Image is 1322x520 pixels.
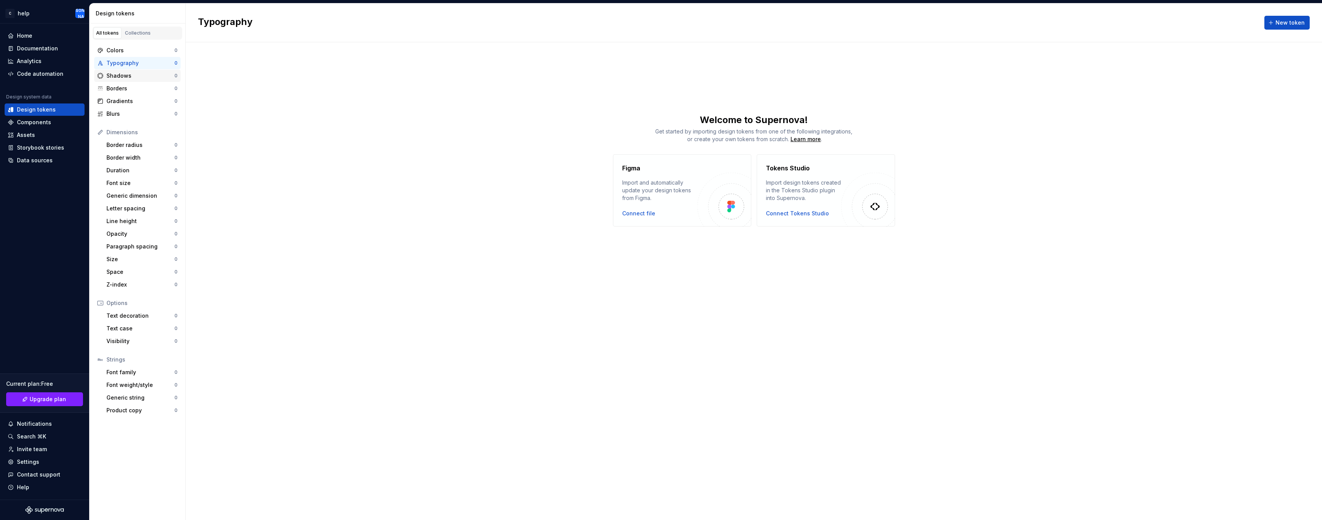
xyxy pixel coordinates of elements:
[791,135,821,143] div: Learn more
[94,108,181,120] a: Blurs0
[174,60,178,66] div: 0
[106,368,174,376] div: Font family
[17,70,63,78] div: Code automation
[174,167,178,173] div: 0
[5,30,85,42] a: Home
[125,30,151,36] div: Collections
[17,32,32,40] div: Home
[174,98,178,104] div: 0
[106,154,174,162] div: Border width
[106,394,174,402] div: Generic string
[5,456,85,468] a: Settings
[17,118,51,126] div: Components
[174,111,178,117] div: 0
[5,418,85,430] button: Notifications
[106,205,174,212] div: Letter spacing
[94,57,181,69] a: Typography0
[5,68,85,80] a: Code automation
[106,407,174,414] div: Product copy
[174,325,178,332] div: 0
[17,45,58,52] div: Documentation
[174,180,178,186] div: 0
[5,103,85,116] a: Design tokens
[25,506,64,514] svg: Supernova Logo
[186,114,1322,126] div: Welcome to Supernova!
[174,256,178,262] div: 0
[1264,16,1310,30] button: New token
[30,395,66,403] span: Upgrade plan
[655,128,852,142] span: Get started by importing design tokens from one of the following integrations, or create your own...
[17,420,52,428] div: Notifications
[174,313,178,319] div: 0
[103,240,181,253] a: Paragraph spacing0
[766,210,829,217] button: Connect Tokens Studio
[106,325,174,332] div: Text case
[106,59,174,67] div: Typography
[2,5,88,22] button: Chelp[PERSON_NAME]
[5,55,85,67] a: Analytics
[198,16,252,30] h2: Typography
[103,310,181,322] a: Text decoration0
[106,72,174,80] div: Shadows
[106,299,178,307] div: Options
[174,218,178,224] div: 0
[5,154,85,167] a: Data sources
[5,129,85,141] a: Assets
[1275,19,1305,27] span: New token
[17,458,39,466] div: Settings
[5,116,85,128] a: Components
[106,381,174,389] div: Font weight/style
[622,210,655,217] button: Connect file
[622,163,640,173] h4: Figma
[106,141,174,149] div: Border radius
[103,335,181,347] a: Visibility0
[94,82,181,95] a: Borders0
[106,97,174,105] div: Gradients
[103,366,181,378] a: Font family0
[103,278,181,291] a: Z-index0
[103,152,181,164] a: Border width0
[174,73,178,79] div: 0
[106,312,174,320] div: Text decoration
[766,179,841,202] div: Import design tokens created in the Tokens Studio plugin into Supernova.
[5,142,85,154] a: Storybook stories
[5,468,85,481] button: Contact support
[174,155,178,161] div: 0
[106,167,174,174] div: Duration
[174,231,178,237] div: 0
[103,392,181,404] a: Generic string0
[106,337,174,345] div: Visibility
[103,164,181,177] a: Duration0
[106,243,174,250] div: Paragraph spacing
[106,281,174,288] div: Z-index
[6,380,83,388] div: Current plan : Free
[96,30,119,36] div: All tokens
[103,322,181,335] a: Text case0
[174,142,178,148] div: 0
[17,483,29,491] div: Help
[106,230,174,238] div: Opacity
[174,193,178,199] div: 0
[17,157,53,164] div: Data sources
[94,95,181,107] a: Gradients0
[17,433,46,440] div: Search ⌘K
[174,205,178,212] div: 0
[174,395,178,401] div: 0
[5,42,85,55] a: Documentation
[5,481,85,493] button: Help
[106,110,174,118] div: Blurs
[103,202,181,215] a: Letter spacing0
[6,94,51,100] div: Design system data
[106,356,178,363] div: Strings
[622,179,698,202] div: Import and automatically update your design tokens from Figma.
[75,1,85,26] div: [PERSON_NAME]
[94,70,181,82] a: Shadows0
[17,106,56,113] div: Design tokens
[174,338,178,344] div: 0
[17,471,60,478] div: Contact support
[174,85,178,92] div: 0
[103,215,181,227] a: Line height0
